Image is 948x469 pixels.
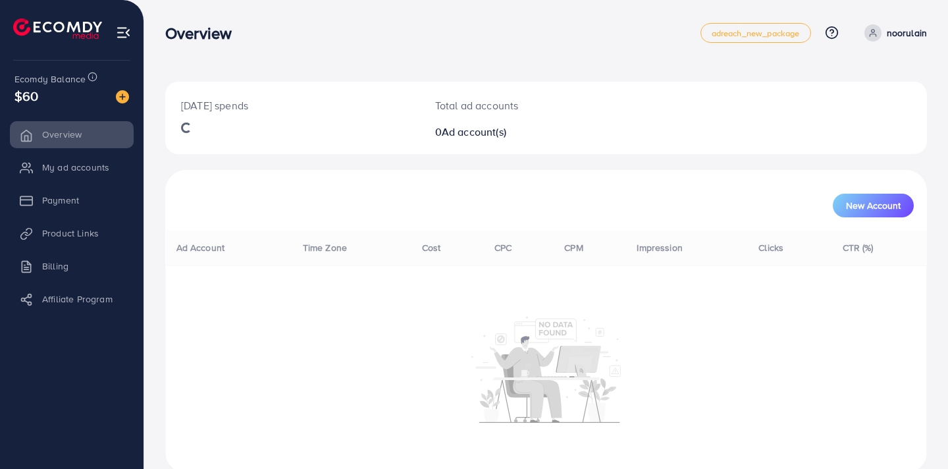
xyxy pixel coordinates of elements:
[887,25,927,41] p: noorulain
[181,97,404,113] p: [DATE] spends
[435,97,594,113] p: Total ad accounts
[833,194,914,217] button: New Account
[846,201,901,210] span: New Account
[14,72,86,86] span: Ecomdy Balance
[165,24,242,43] h3: Overview
[14,86,38,105] span: $60
[116,25,131,40] img: menu
[859,24,927,41] a: noorulain
[435,126,594,138] h2: 0
[116,90,129,103] img: image
[712,29,800,38] span: adreach_new_package
[442,124,506,139] span: Ad account(s)
[700,23,811,43] a: adreach_new_package
[13,18,102,39] img: logo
